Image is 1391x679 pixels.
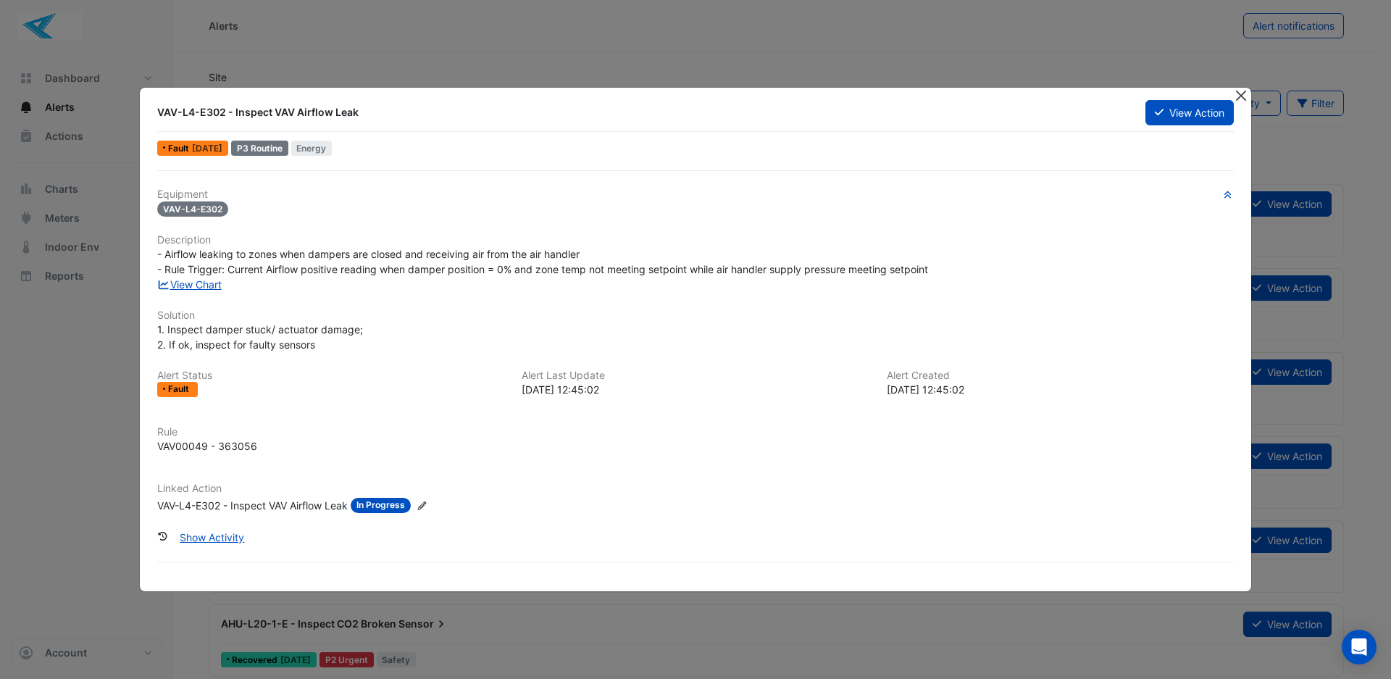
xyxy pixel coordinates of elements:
[157,426,1234,438] h6: Rule
[522,370,869,382] h6: Alert Last Update
[157,370,504,382] h6: Alert Status
[157,188,1234,201] h6: Equipment
[887,382,1234,397] div: [DATE] 12:45:02
[168,144,192,153] span: Fault
[157,278,222,291] a: View Chart
[522,382,869,397] div: [DATE] 12:45:02
[417,500,427,511] fa-icon: Edit Linked Action
[157,248,928,275] span: - Airflow leaking to zones when dampers are closed and receiving air from the air handler - Rule ...
[157,234,1234,246] h6: Description
[168,385,192,393] span: Fault
[157,483,1234,495] h6: Linked Action
[157,201,228,217] span: VAV-L4-E302
[157,498,348,513] div: VAV-L4-E302 - Inspect VAV Airflow Leak
[1145,100,1234,125] button: View Action
[1342,630,1377,665] div: Open Intercom Messenger
[157,438,257,454] div: VAV00049 - 363056
[1233,88,1248,103] button: Close
[291,141,333,156] span: Energy
[231,141,288,156] div: P3 Routine
[157,323,363,351] span: 1. Inspect damper stuck/ actuator damage; 2. If ok, inspect for faulty sensors
[887,370,1234,382] h6: Alert Created
[192,143,222,154] span: Thu 07-Aug-2025 12:45 AWST
[351,498,411,513] span: In Progress
[157,309,1234,322] h6: Solution
[170,525,254,550] button: Show Activity
[157,105,1128,120] div: VAV-L4-E302 - Inspect VAV Airflow Leak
